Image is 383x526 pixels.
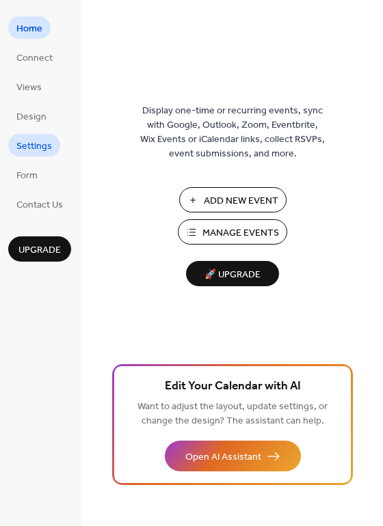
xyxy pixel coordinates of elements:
span: Home [16,22,42,36]
button: Upgrade [8,236,71,262]
a: Settings [8,134,60,156]
span: Design [16,110,47,124]
span: Views [16,81,42,95]
span: Upgrade [18,243,61,258]
span: Form [16,169,38,183]
span: Open AI Assistant [185,450,261,465]
button: 🚀 Upgrade [186,261,279,286]
span: Settings [16,139,52,154]
a: Design [8,105,55,127]
button: Manage Events [178,219,287,245]
a: Form [8,163,46,186]
span: Want to adjust the layout, update settings, or change the design? The assistant can help. [137,398,328,430]
a: Contact Us [8,193,71,215]
span: Display one-time or recurring events, sync with Google, Outlook, Zoom, Eventbrite, Wix Events or ... [140,104,325,161]
button: Open AI Assistant [165,441,301,471]
span: Edit Your Calendar with AI [165,377,301,396]
button: Add New Event [179,187,287,212]
a: Home [8,16,51,39]
span: Contact Us [16,198,63,212]
a: Connect [8,46,61,68]
span: Manage Events [202,226,279,240]
span: 🚀 Upgrade [194,266,271,284]
span: Add New Event [204,194,278,208]
span: Connect [16,51,53,66]
a: Views [8,75,50,98]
